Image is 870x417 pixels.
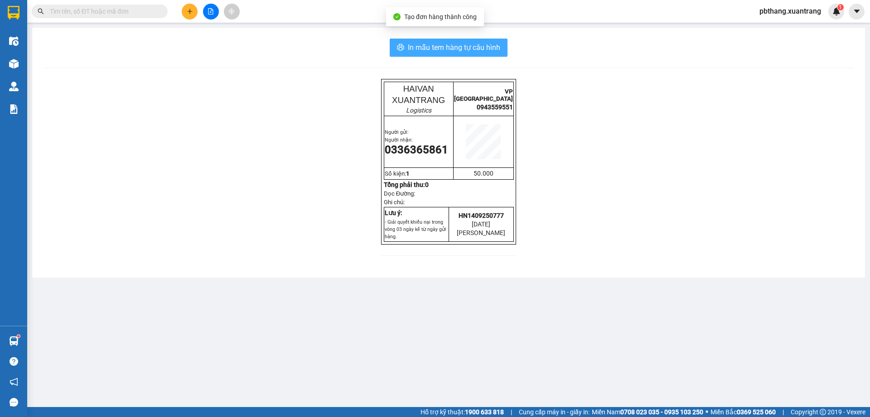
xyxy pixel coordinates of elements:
[706,410,708,414] span: ⚪️
[477,103,513,111] span: 0943559551
[710,407,776,417] span: Miền Bắc
[465,408,504,416] strong: 1900 633 818
[9,59,19,69] img: warehouse-icon
[737,408,776,416] strong: 0369 525 060
[592,407,703,417] span: Miền Nam
[853,7,861,15] span: caret-down
[50,6,157,16] input: Tìm tên, số ĐT hoặc mã đơn
[11,16,64,26] span: XUANTRANG
[384,181,429,188] strong: Tổng phải thu:
[837,4,844,10] sup: 1
[73,9,132,23] span: VP [GEOGRAPHIC_DATA]
[620,408,703,416] strong: 0708 023 035 - 0935 103 250
[4,52,28,58] span: Người gửi:
[393,13,401,20] span: check-circle
[9,336,19,346] img: warehouse-icon
[9,82,19,91] img: warehouse-icon
[23,28,52,36] em: Logistics
[384,190,416,197] span: Dọc Đường:
[459,212,504,219] span: HN1409250777
[392,95,445,105] span: XUANTRANG
[10,378,18,386] span: notification
[820,409,826,415] span: copyright
[420,407,504,417] span: Hỗ trợ kỹ thuật:
[390,39,507,57] button: printerIn mẫu tem hàng tự cấu hình
[403,84,434,93] span: HAIVAN
[203,4,219,20] button: file-add
[182,4,198,20] button: plus
[17,335,20,338] sup: 1
[4,64,67,77] span: 0975215778
[187,8,193,15] span: plus
[511,407,512,417] span: |
[38,8,44,15] span: search
[208,8,214,15] span: file-add
[849,4,865,20] button: caret-down
[385,137,413,143] span: Người nhận:
[474,170,493,177] span: 50.000
[91,24,132,33] span: 0943559551
[472,221,490,228] span: [DATE]
[397,44,404,52] span: printer
[408,42,500,53] span: In mẫu tem hàng tự cấu hình
[385,219,446,240] span: - Giải quyết khiếu nại trong vòng 03 ngày kể từ ngày gửi hàng.
[224,4,240,20] button: aim
[457,229,505,236] span: [PERSON_NAME]
[425,181,429,188] span: 0
[10,398,18,407] span: message
[22,5,53,15] span: HAIVAN
[783,407,784,417] span: |
[454,88,513,102] span: VP [GEOGRAPHIC_DATA]
[9,36,19,46] img: warehouse-icon
[9,104,19,114] img: solution-icon
[10,357,18,366] span: question-circle
[385,209,402,216] strong: Lưu ý:
[406,170,410,177] span: 1
[839,4,842,10] span: 1
[406,107,431,114] em: Logistics
[385,143,448,156] span: 0336365861
[519,407,590,417] span: Cung cấp máy in - giấy in:
[4,58,32,64] span: Người nhận:
[8,6,19,20] img: logo-vxr
[752,5,828,17] span: pbthang.xuantrang
[832,7,841,15] img: icon-new-feature
[385,129,409,135] span: Người gửi:
[228,8,235,15] span: aim
[384,199,405,206] span: Ghi chú:
[385,170,410,177] span: Số kiện:
[404,13,477,20] span: Tạo đơn hàng thành công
